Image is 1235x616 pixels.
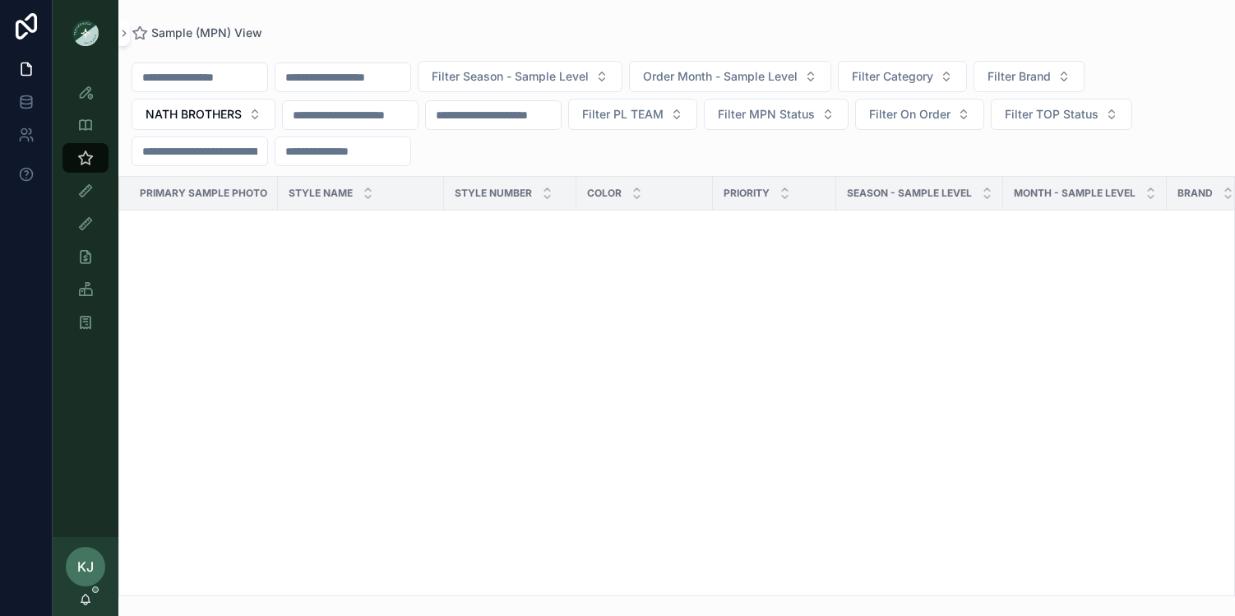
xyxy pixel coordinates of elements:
a: Sample (MPN) View [132,25,262,41]
span: NATH BROTHERS [146,106,242,123]
button: Select Button [855,99,984,130]
span: Style Name [289,187,353,200]
img: App logo [72,20,99,46]
span: KJ [77,557,94,577]
button: Select Button [991,99,1132,130]
button: Select Button [629,61,831,92]
span: Sample (MPN) View [151,25,262,41]
span: PRIORITY [724,187,770,200]
span: Filter PL TEAM [582,106,664,123]
span: Style Number [455,187,532,200]
button: Select Button [418,61,622,92]
button: Select Button [704,99,849,130]
span: Filter MPN Status [718,106,815,123]
div: scrollable content [53,66,118,359]
button: Select Button [974,61,1085,92]
span: Color [587,187,622,200]
span: Brand [1177,187,1213,200]
span: Filter Season - Sample Level [432,68,589,85]
span: PRIMARY SAMPLE PHOTO [140,187,267,200]
span: Order Month - Sample Level [643,68,798,85]
span: MONTH - SAMPLE LEVEL [1014,187,1136,200]
button: Select Button [132,99,275,130]
button: Select Button [568,99,697,130]
span: Filter On Order [869,106,951,123]
span: Filter Brand [988,68,1051,85]
span: Season - Sample Level [847,187,972,200]
span: Filter TOP Status [1005,106,1099,123]
button: Select Button [838,61,967,92]
span: Filter Category [852,68,933,85]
